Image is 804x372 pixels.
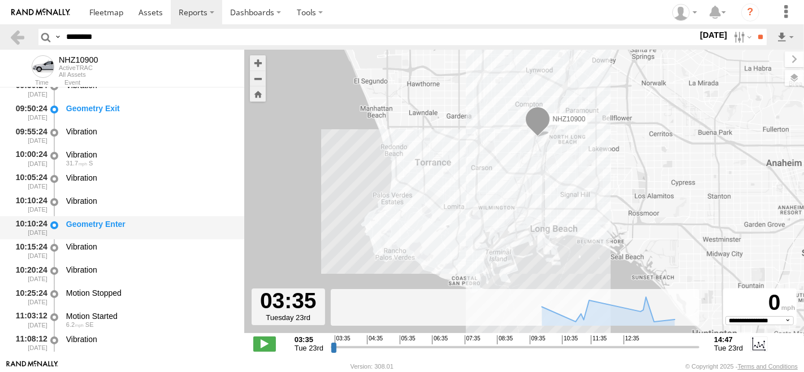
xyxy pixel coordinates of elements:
div: Motion Started [66,311,234,321]
label: Play/Stop [253,336,276,351]
a: Terms and Conditions [738,363,798,370]
span: 09:35 [530,335,546,344]
span: 03:35 [335,335,351,344]
a: Visit our Website [6,361,58,372]
button: Zoom in [250,55,266,71]
div: 10:10:24 [DATE] [9,194,49,215]
div: Time [9,80,49,86]
div: 10:15:24 [DATE] [9,240,49,261]
strong: 14:47 [714,335,743,344]
div: All Assets [59,71,98,78]
span: Heading: 128 [85,321,94,328]
div: Vibration [66,126,234,137]
div: 10:00:24 [DATE] [9,148,49,169]
label: Export results as... [776,29,795,45]
span: 31.7 [66,160,87,167]
span: 6.2 [66,321,84,328]
div: ActiveTRAC [59,64,98,71]
label: Search Query [53,29,62,45]
div: 11:08:12 [DATE] [9,332,49,353]
span: 06:35 [432,335,448,344]
div: Vibration [66,150,234,160]
div: Vibration [66,265,234,275]
div: 10:25:24 [DATE] [9,286,49,307]
button: Zoom out [250,71,266,86]
span: 04:35 [367,335,383,344]
span: 08:35 [497,335,513,344]
div: Vibration [66,334,234,344]
div: Vibration [66,173,234,183]
div: 11:03:12 [DATE] [9,309,49,330]
span: Tue 23rd Sep 2025 [295,344,323,352]
div: Geometry Enter [66,219,234,229]
span: Heading: 172 [89,160,93,167]
span: 07:35 [465,335,481,344]
div: NHZ10900 - View Asset History [59,55,98,64]
div: Motion Stopped [66,288,234,298]
span: 10:35 [562,335,578,344]
div: Vibration [66,196,234,206]
div: 10:05:24 [DATE] [9,171,49,192]
strong: 03:35 [295,335,323,344]
div: 10:20:24 [DATE] [9,263,49,284]
div: 09:50:24 [DATE] [9,102,49,122]
div: Event [64,80,244,86]
i: ? [741,3,759,21]
div: 09:50:24 [DATE] [9,79,49,100]
label: [DATE] [698,29,729,41]
img: rand-logo.svg [11,8,70,16]
div: Version: 308.01 [351,363,394,370]
span: Tue 23rd Sep 2025 [714,344,743,352]
div: 09:55:24 [DATE] [9,125,49,146]
div: © Copyright 2025 - [685,363,798,370]
span: 12:35 [624,335,639,344]
div: Zulema McIntosch [668,4,701,21]
div: Geometry Exit [66,103,234,113]
span: 11:35 [591,335,607,344]
button: Zoom Home [250,86,266,102]
span: 05:35 [400,335,416,344]
span: NHZ10900 [552,115,585,122]
div: 10:10:24 [DATE] [9,217,49,238]
div: 0 [725,290,795,316]
label: Search Filter Options [729,29,754,45]
div: Vibration [66,242,234,252]
a: Back to previous Page [9,29,25,45]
